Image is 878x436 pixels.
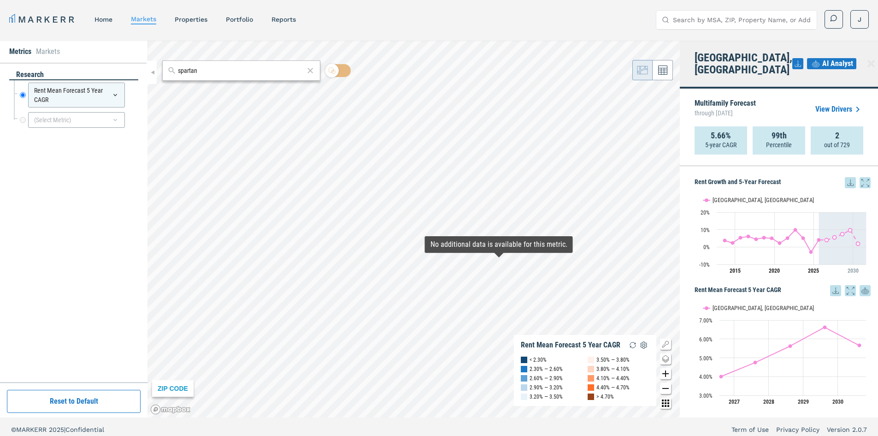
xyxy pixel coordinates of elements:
[131,15,156,23] a: markets
[596,392,614,401] div: > 4.70%
[596,374,630,383] div: 4.10% — 4.40%
[705,140,737,149] p: 5-year CAGR
[28,83,125,108] div: Rent Mean Forecast 5 Year CAGR
[530,355,547,364] div: < 2.30%
[776,425,819,434] a: Privacy Policy
[730,268,741,274] tspan: 2015
[719,375,723,378] path: Friday, 14 Aug, 20:00, 4. Spartanburg, SC.
[729,399,740,405] text: 2027
[695,177,871,188] h5: Rent Growth and 5-Year Forecast
[825,238,829,242] path: Saturday, 29 Aug, 20:00, 4. Spartanburg, SC.
[530,392,563,401] div: 3.20% — 3.50%
[695,296,871,412] div: Rent Mean Forecast 5 Year CAGR. Highcharts interactive chart.
[798,399,809,405] text: 2029
[660,398,671,409] button: Other options map button
[794,228,797,232] path: Monday, 29 Aug, 20:00, 9.84. Spartanburg, SC.
[832,399,843,405] text: 2030
[9,70,138,80] div: research
[778,241,782,245] path: Saturday, 29 Aug, 20:00, 2.22. Spartanburg, SC.
[824,140,850,149] p: out of 729
[596,355,630,364] div: 3.50% — 3.80%
[833,235,837,239] path: Sunday, 29 Aug, 20:00, 5.51. Spartanburg, SC.
[789,344,792,348] path: Monday, 14 Aug, 20:00, 5.62. Spartanburg, SC.
[786,236,790,240] path: Sunday, 29 Aug, 20:00, 5.07. Spartanburg, SC.
[695,285,871,296] h5: Rent Mean Forecast 5 Year CAGR
[858,15,861,24] span: J
[703,305,750,311] button: Show Spartanburg, SC
[772,131,787,140] strong: 99th
[49,426,65,433] span: 2025 |
[699,355,713,362] text: 5.00%
[521,340,620,350] div: Rent Mean Forecast 5 Year CAGR
[713,305,814,311] text: [GEOGRAPHIC_DATA], [GEOGRAPHIC_DATA]
[766,140,792,149] p: Percentile
[807,58,856,69] button: AI Analyst
[9,46,31,57] li: Metrics
[699,393,713,399] text: 3.00%
[739,236,742,239] path: Saturday, 29 Aug, 20:00, 5.3. Spartanburg, SC.
[858,343,861,347] path: Wednesday, 14 Aug, 20:00, 5.66. Spartanburg, SC.
[65,426,104,433] span: Confidential
[699,317,713,324] text: 7.00%
[817,238,821,242] path: Friday, 29 Aug, 20:00, 4.1. Spartanburg, SC.
[762,236,766,239] path: Wednesday, 29 Aug, 20:00, 5.36. Spartanburg, SC.
[11,426,16,433] span: ©
[801,236,805,240] path: Tuesday, 29 Aug, 20:00, 5.07. Spartanburg, SC.
[822,58,853,69] span: AI Analyst
[754,360,757,364] path: Saturday, 14 Aug, 20:00, 4.75. Spartanburg, SC.
[699,262,710,268] text: -10%
[703,197,750,203] button: Show Spartanburg, SC
[695,188,871,281] div: Rent Growth and 5-Year Forecast. Highcharts interactive chart.
[175,16,207,23] a: properties
[731,241,735,245] path: Friday, 29 Aug, 20:00, 2.33. Spartanburg, SC.
[94,16,112,23] a: home
[695,100,756,119] p: Multifamily Forecast
[841,232,844,236] path: Tuesday, 29 Aug, 20:00, 7.39. Spartanburg, SC.
[699,336,713,343] text: 6.00%
[763,399,774,405] text: 2028
[660,368,671,379] button: Zoom in map button
[711,131,731,140] strong: 5.66%
[226,16,253,23] a: Portfolio
[596,383,630,392] div: 4.40% — 4.70%
[271,16,296,23] a: reports
[723,239,727,242] path: Thursday, 29 Aug, 20:00, 3.75. Spartanburg, SC.
[701,227,710,233] text: 10%
[747,234,750,238] path: Monday, 29 Aug, 20:00, 6.06. Spartanburg, SC.
[695,188,871,281] svg: Interactive chart
[7,390,141,413] button: Reset to Default
[638,340,649,351] img: Settings
[28,112,125,128] div: (Select Metric)
[147,41,680,418] canvas: Map
[9,13,76,26] a: MARKERR
[36,46,60,57] li: Markets
[627,340,638,351] img: Reload Legend
[530,383,563,392] div: 2.90% — 3.20%
[695,52,792,76] h4: [GEOGRAPHIC_DATA], [GEOGRAPHIC_DATA]
[701,209,710,216] text: 20%
[660,353,671,364] button: Change style map button
[808,268,819,274] tspan: 2025
[770,236,774,240] path: Thursday, 29 Aug, 20:00, 5.01. Spartanburg, SC.
[856,242,860,245] path: Thursday, 29 Aug, 20:00, 1.89. Spartanburg, SC.
[815,104,863,115] a: View Drivers
[596,364,630,374] div: 3.80% — 4.10%
[150,404,191,415] a: Mapbox logo
[835,131,839,140] strong: 2
[827,425,867,434] a: Version 2.0.7
[660,383,671,394] button: Zoom out map button
[850,10,869,29] button: J
[673,11,811,29] input: Search by MSA, ZIP, Property Name, or Address
[849,228,852,232] path: Wednesday, 29 Aug, 20:00, 9.67. Spartanburg, SC.
[699,374,713,380] text: 4.00%
[530,374,563,383] div: 2.60% — 2.90%
[530,364,563,374] div: 2.30% — 2.60%
[152,380,194,397] div: ZIP CODE
[660,339,671,350] button: Show/Hide Legend Map Button
[178,66,304,76] input: Search by MSA or ZIP Code
[430,240,567,249] div: Map Tooltip Content
[695,107,756,119] span: through [DATE]
[713,197,814,203] text: [GEOGRAPHIC_DATA], [GEOGRAPHIC_DATA]
[809,250,813,254] path: Thursday, 29 Aug, 20:00, -2.91. Spartanburg, SC.
[754,237,758,241] path: Tuesday, 29 Aug, 20:00, 4.47. Spartanburg, SC.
